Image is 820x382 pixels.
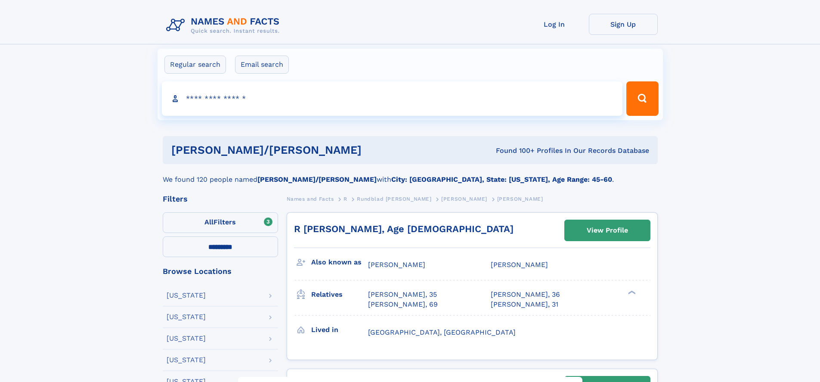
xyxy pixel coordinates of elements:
div: Filters [163,195,278,203]
a: [PERSON_NAME], 36 [491,290,560,299]
a: [PERSON_NAME], 69 [368,300,438,309]
label: Email search [235,56,289,74]
span: [PERSON_NAME] [368,261,425,269]
div: Found 100+ Profiles In Our Records Database [429,146,649,155]
h3: Lived in [311,323,368,337]
label: Regular search [164,56,226,74]
span: [PERSON_NAME] [497,196,543,202]
div: [US_STATE] [167,292,206,299]
a: Rundblad [PERSON_NAME] [357,193,431,204]
a: R [PERSON_NAME], Age [DEMOGRAPHIC_DATA] [294,224,514,234]
span: Rundblad [PERSON_NAME] [357,196,431,202]
b: [PERSON_NAME]/[PERSON_NAME] [257,175,377,183]
a: View Profile [565,220,650,241]
span: [PERSON_NAME] [441,196,487,202]
input: search input [162,81,623,116]
span: R [343,196,347,202]
h3: Also known as [311,255,368,270]
label: Filters [163,212,278,233]
div: [US_STATE] [167,314,206,320]
button: Search Button [626,81,658,116]
a: [PERSON_NAME], 31 [491,300,558,309]
div: Browse Locations [163,267,278,275]
div: [US_STATE] [167,357,206,363]
a: Log In [520,14,589,35]
img: Logo Names and Facts [163,14,287,37]
span: All [204,218,214,226]
a: [PERSON_NAME], 35 [368,290,437,299]
a: [PERSON_NAME] [441,193,487,204]
h3: Relatives [311,287,368,302]
div: [US_STATE] [167,335,206,342]
h1: [PERSON_NAME]/[PERSON_NAME] [171,145,429,155]
b: City: [GEOGRAPHIC_DATA], State: [US_STATE], Age Range: 45-60 [391,175,612,183]
div: We found 120 people named with . [163,164,658,185]
span: [GEOGRAPHIC_DATA], [GEOGRAPHIC_DATA] [368,328,516,336]
div: ❯ [626,290,636,295]
span: [PERSON_NAME] [491,261,548,269]
a: Names and Facts [287,193,334,204]
a: Sign Up [589,14,658,35]
a: R [343,193,347,204]
div: View Profile [587,221,628,240]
